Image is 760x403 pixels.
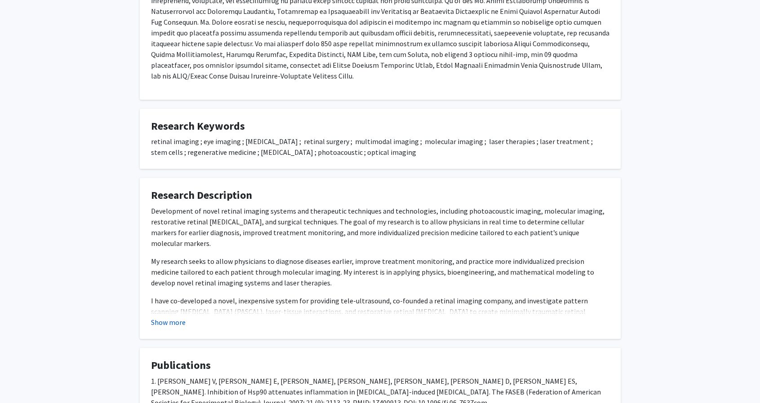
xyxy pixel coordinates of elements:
[151,206,609,249] p: Development of novel retinal imaging systems and therapeutic techniques and technologies, includi...
[151,256,609,288] p: My research seeks to allow physicians to diagnose diseases earlier, improve treatment monitoring,...
[151,120,609,133] h4: Research Keywords
[151,295,609,338] p: I have co-developed a novel, inexpensive system for providing tele-ultrasound, co-founded a retin...
[151,136,609,158] div: retinal imaging ; eye imaging ; [MEDICAL_DATA] ; retinal surgery ; multimodal imaging ; molecular...
[151,359,609,372] h4: Publications
[151,317,186,328] button: Show more
[7,363,38,396] iframe: Chat
[151,189,609,202] h4: Research Description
